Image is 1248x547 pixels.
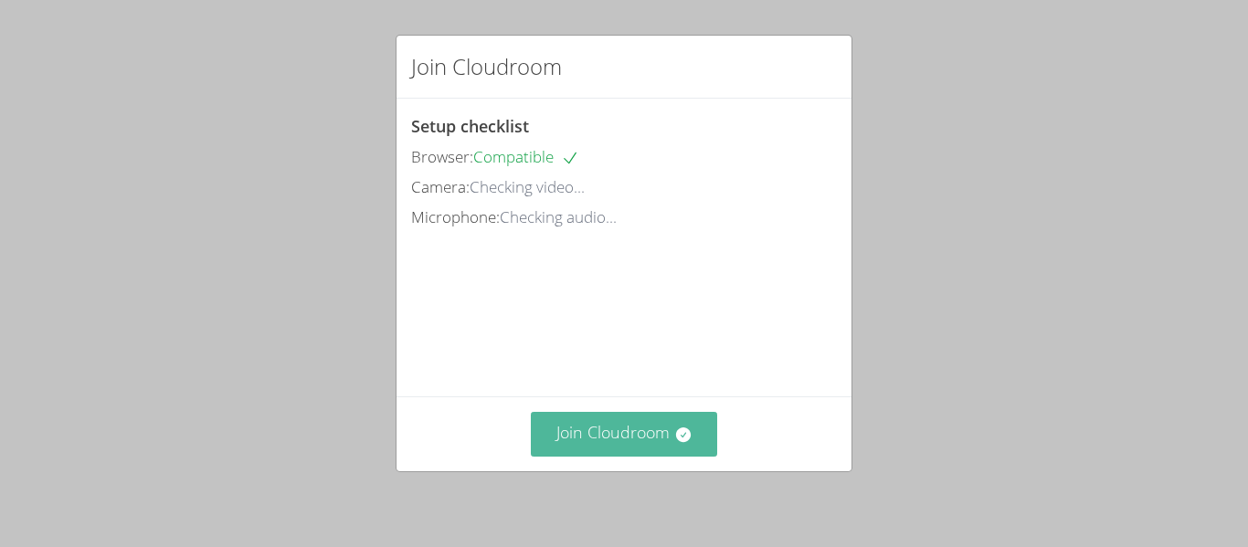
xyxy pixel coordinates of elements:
span: Camera: [411,176,470,197]
span: Microphone: [411,206,500,227]
h2: Join Cloudroom [411,50,562,83]
span: Setup checklist [411,115,529,137]
button: Join Cloudroom [531,412,718,457]
span: Compatible [473,146,579,167]
span: Browser: [411,146,473,167]
span: Checking audio... [500,206,617,227]
span: Checking video... [470,176,585,197]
